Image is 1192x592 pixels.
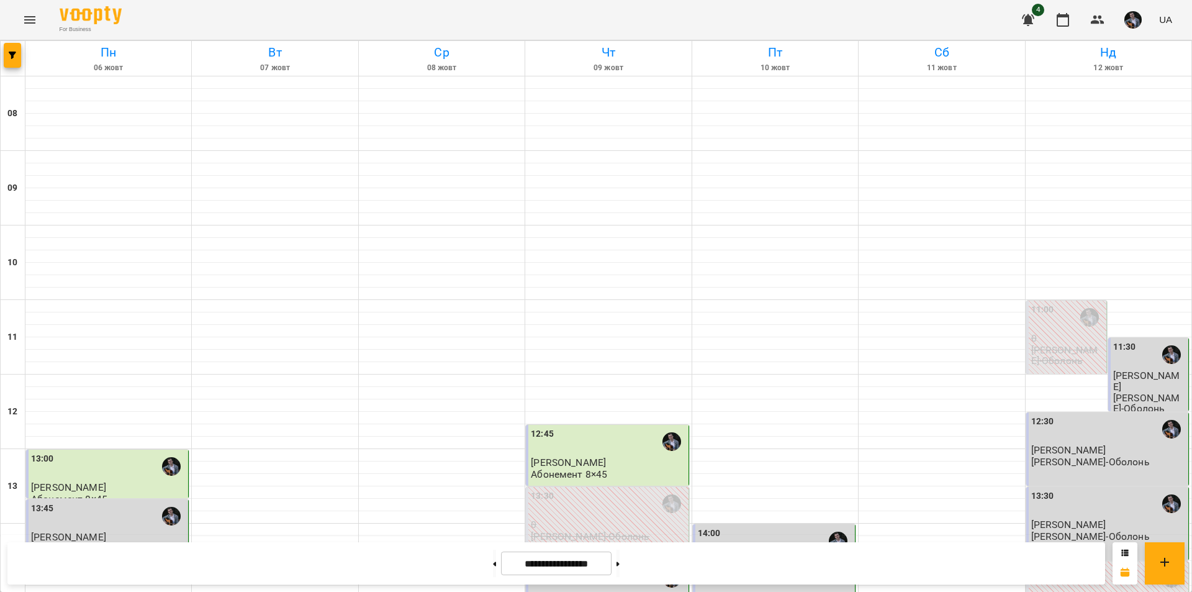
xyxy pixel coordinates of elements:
label: 14:00 [698,527,721,540]
button: UA [1154,8,1177,31]
p: 0 [1031,333,1104,344]
img: Олексій КОЧЕТОВ [662,432,681,451]
p: [PERSON_NAME]-Оболонь [1031,345,1104,367]
img: Олексій КОЧЕТОВ [662,494,681,513]
p: [PERSON_NAME]-Оболонь [1031,457,1150,467]
h6: 09 [7,181,17,195]
img: Олексій КОЧЕТОВ [162,457,181,476]
h6: 12 жовт [1027,62,1190,74]
label: 13:00 [31,452,54,466]
label: 13:30 [1031,490,1054,503]
span: [PERSON_NAME] [1031,519,1106,531]
h6: Пн [27,43,189,62]
h6: 10 [7,256,17,270]
p: Абонемент 8×45 [531,469,607,480]
h6: Нд [1027,43,1190,62]
p: [PERSON_NAME]-Оболонь [1031,531,1150,542]
h6: Вт [194,43,356,62]
p: Абонемент 8×45 [31,494,107,504]
label: 13:30 [531,490,554,503]
p: 0 [531,519,685,530]
span: [PERSON_NAME] [31,531,106,543]
h6: 11 жовт [860,62,1023,74]
label: 13:45 [31,502,54,516]
h6: Чт [527,43,689,62]
span: [PERSON_NAME] [531,457,606,468]
p: [PERSON_NAME]-Оболонь [531,531,649,542]
h6: 08 жовт [361,62,523,74]
img: Олексій КОЧЕТОВ [1162,345,1181,364]
h6: Сб [860,43,1023,62]
h6: 11 [7,330,17,344]
img: Олексій КОЧЕТОВ [162,507,181,526]
h6: 07 жовт [194,62,356,74]
img: Олексій КОЧЕТОВ [1080,308,1099,327]
img: Voopty Logo [60,6,122,24]
img: d409717b2cc07cfe90b90e756120502c.jpg [1124,11,1142,29]
img: Олексій КОЧЕТОВ [1162,494,1181,513]
span: [PERSON_NAME] [31,481,106,493]
label: 11:00 [1031,303,1054,317]
h6: 08 [7,107,17,121]
p: [PERSON_NAME]-Оболонь [1113,393,1186,414]
span: [PERSON_NAME] [1031,444,1106,456]
h6: 12 [7,405,17,419]
h6: Пт [694,43,856,62]
label: 12:30 [1031,415,1054,429]
button: Menu [15,5,45,35]
span: UA [1159,13,1172,26]
h6: 06 жовт [27,62,189,74]
span: 4 [1032,4,1044,16]
label: 11:30 [1113,340,1136,354]
img: Олексій КОЧЕТОВ [1162,420,1181,439]
h6: 13 [7,480,17,493]
span: [PERSON_NAME] [1113,370,1180,392]
h6: Ср [361,43,523,62]
h6: 10 жовт [694,62,856,74]
span: For Business [60,25,122,34]
label: 12:45 [531,427,554,441]
h6: 09 жовт [527,62,689,74]
img: Олексій КОЧЕТОВ [829,532,847,550]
